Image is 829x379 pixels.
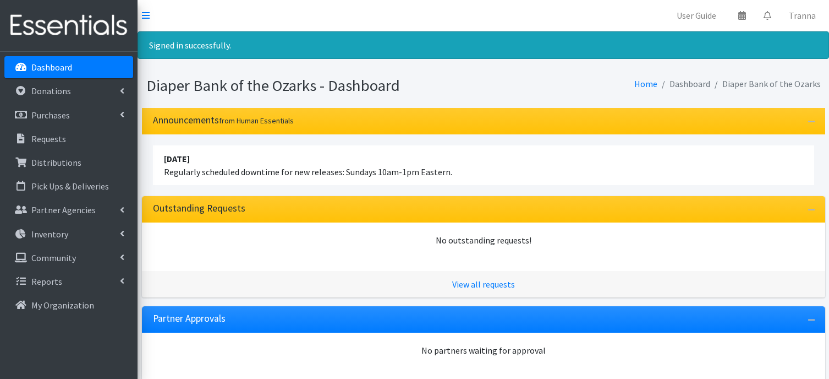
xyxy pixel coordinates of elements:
[164,153,190,164] strong: [DATE]
[452,279,515,290] a: View all requests
[153,145,814,185] li: Regularly scheduled downtime for new releases: Sundays 10am-1pm Eastern.
[31,133,66,144] p: Requests
[31,181,109,192] p: Pick Ups & Deliveries
[138,31,829,59] div: Signed in successfully.
[4,56,133,78] a: Dashboard
[146,76,480,95] h1: Diaper Bank of the Ozarks - Dashboard
[153,234,814,247] div: No outstanding requests!
[4,223,133,245] a: Inventory
[657,76,710,92] li: Dashboard
[31,229,68,240] p: Inventory
[153,344,814,357] div: No partners waiting for approval
[710,76,821,92] li: Diaper Bank of the Ozarks
[31,85,71,96] p: Donations
[4,294,133,316] a: My Organization
[4,104,133,126] a: Purchases
[4,80,133,102] a: Donations
[4,247,133,269] a: Community
[219,116,294,126] small: from Human Essentials
[153,313,226,324] h3: Partner Approvals
[153,115,294,126] h3: Announcements
[668,4,725,26] a: User Guide
[31,300,94,311] p: My Organization
[4,175,133,197] a: Pick Ups & Deliveries
[31,204,96,215] p: Partner Agencies
[4,151,133,174] a: Distributions
[4,7,133,44] img: HumanEssentials
[31,252,76,263] p: Community
[31,157,81,168] p: Distributions
[31,276,62,287] p: Reports
[634,78,657,89] a: Home
[780,4,825,26] a: Tranna
[31,110,70,121] p: Purchases
[4,270,133,293] a: Reports
[31,62,72,73] p: Dashboard
[4,199,133,221] a: Partner Agencies
[153,203,245,214] h3: Outstanding Requests
[4,128,133,150] a: Requests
